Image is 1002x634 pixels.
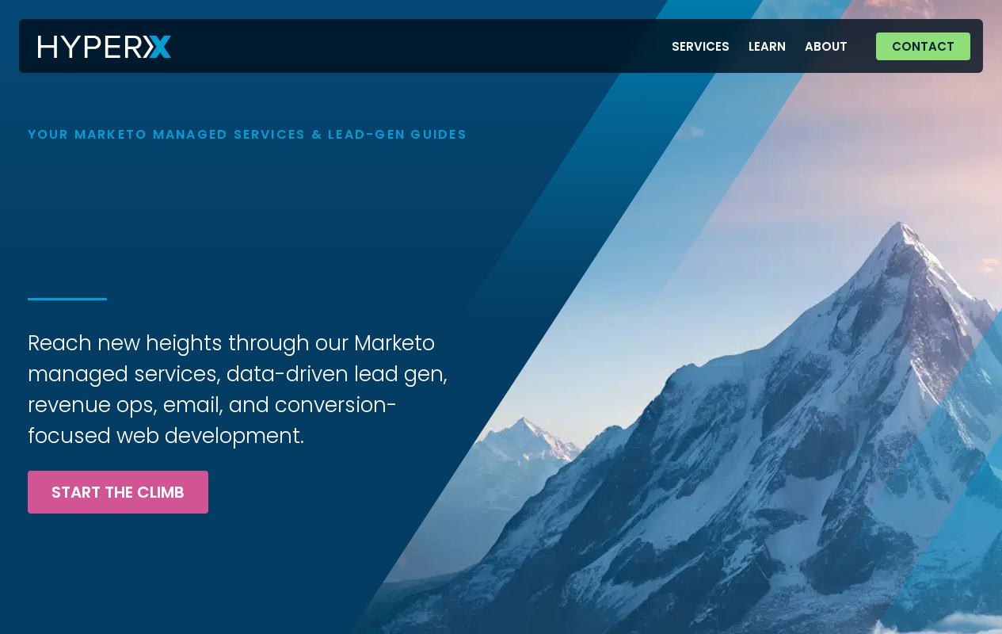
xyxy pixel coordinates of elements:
[795,30,857,63] a: About
[876,32,970,60] a: Contact
[51,484,185,500] span: Start the Climb
[28,127,627,142] h1: Your Marketo Managed Services & Lead-Gen Guides
[892,40,954,52] span: Contact
[662,30,739,63] a: Services
[38,36,171,59] img: HyperX Logo
[28,328,477,452] h3: Reach new heights through our Marketo managed services, data-driven lead gen, revenue ops, email,...
[739,30,795,63] a: Learn
[28,471,208,514] a: Start the Climb
[662,30,857,63] nav: Menu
